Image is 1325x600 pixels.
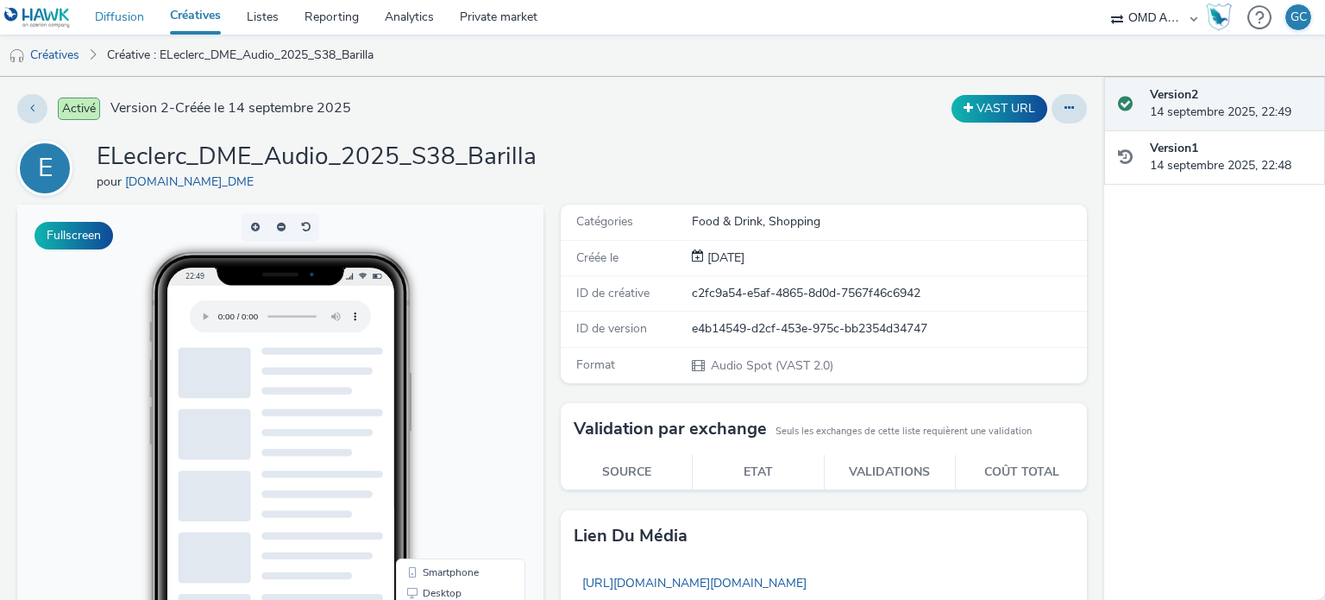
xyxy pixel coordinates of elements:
th: Coût total [956,455,1088,490]
a: E [17,160,79,176]
a: Hawk Academy [1206,3,1239,31]
strong: Version 1 [1150,140,1198,156]
th: Source [561,455,693,490]
div: 14 septembre 2025, 22:48 [1150,140,1311,175]
li: Desktop [382,378,505,399]
div: Dupliquer la créative en un VAST URL [947,95,1052,123]
h1: ELeclerc_DME_Audio_2025_S38_Barilla [97,141,537,174]
button: VAST URL [951,95,1047,123]
a: Créative : ELeclerc_DME_Audio_2025_S38_Barilla [98,35,382,76]
small: Seuls les exchanges de cette liste requièrent une validation [776,425,1032,439]
h3: Validation par exchange [574,416,767,442]
a: [DOMAIN_NAME]_DME [125,174,261,190]
span: ID de version [576,320,647,337]
div: Food & Drink, Shopping [692,213,1085,231]
div: e4b14549-d2cf-453e-975c-bb2354d34747 [692,320,1085,338]
span: Desktop [405,383,444,394]
h3: Lien du média [574,523,688,549]
span: Smartphone [405,363,462,373]
li: Smartphone [382,357,505,378]
li: QR Code [382,399,505,420]
span: Audio Spot (VAST 2.0) [709,357,833,374]
div: GC [1290,4,1307,30]
a: [URL][DOMAIN_NAME][DOMAIN_NAME] [574,566,815,600]
span: pour [97,174,125,190]
img: audio [9,47,26,65]
span: Activé [58,98,100,120]
th: Validations [824,455,956,490]
img: Hawk Academy [1206,3,1232,31]
span: Format [576,357,615,373]
div: Création 14 septembre 2025, 22:48 [704,249,744,267]
span: Créée le [576,249,619,266]
button: Fullscreen [35,222,113,249]
span: ID de créative [576,285,650,301]
span: Version 2 - Créée le 14 septembre 2025 [110,98,351,118]
span: QR Code [405,404,447,414]
th: Etat [693,455,825,490]
div: E [38,144,53,193]
span: [DATE] [704,249,744,266]
img: undefined Logo [4,7,71,28]
strong: Version 2 [1150,86,1198,103]
span: 22:49 [168,66,187,76]
span: Catégories [576,213,633,230]
div: c2fc9a54-e5af-4865-8d0d-7567f46c6942 [692,285,1085,302]
div: 14 septembre 2025, 22:49 [1150,86,1311,122]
